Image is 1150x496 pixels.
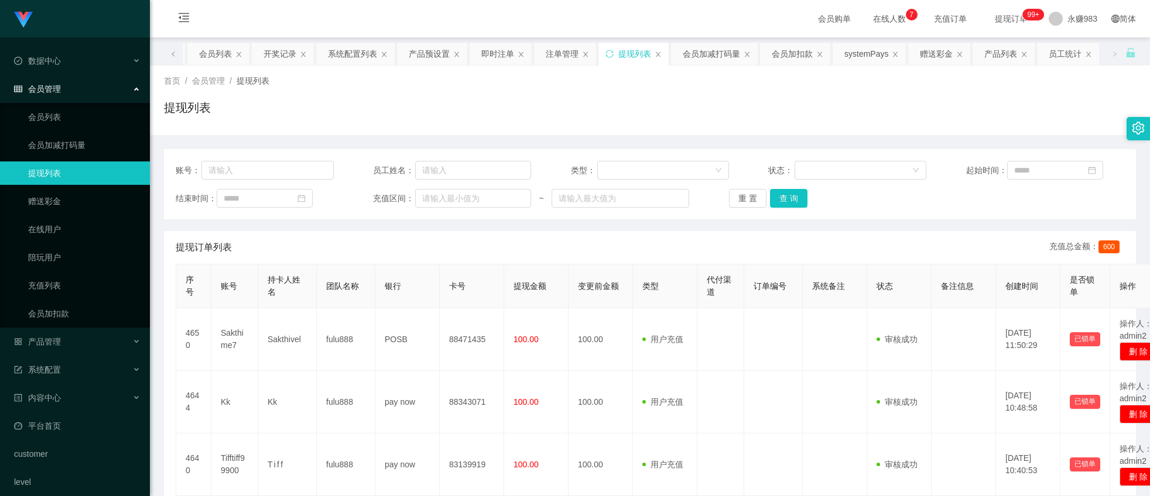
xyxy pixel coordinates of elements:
[415,189,532,208] input: 请输入最小值为
[14,393,61,402] span: 内容中心
[996,308,1060,371] td: [DATE] 11:50:29
[729,189,766,208] button: 重 置
[176,433,211,496] td: 4640
[176,164,201,177] span: 账号：
[578,281,619,291] span: 变更前金额
[920,43,953,65] div: 赠送彩金
[1125,47,1136,58] i: 图标: unlock
[373,192,415,205] span: 充值区间：
[514,397,539,407] span: 100.00
[877,335,918,344] span: 审核成功
[546,43,579,65] div: 注单管理
[375,433,440,496] td: pay now
[912,167,919,175] i: 图标: down
[768,164,795,177] span: 状态：
[230,76,232,85] span: /
[877,397,918,407] span: 审核成功
[176,308,211,371] td: 4650
[655,51,662,58] i: 图标: close
[317,433,375,496] td: fulu888
[941,281,974,291] span: 备注信息
[877,460,918,469] span: 审核成功
[263,43,296,65] div: 开奖记录
[211,308,258,371] td: Sakthime7
[1005,281,1038,291] span: 创建时间
[1070,457,1100,471] button: 已锁单
[571,164,597,177] span: 类型：
[211,433,258,496] td: Tifftiff99900
[816,51,823,58] i: 图标: close
[605,50,614,58] i: 图标: sync
[185,76,187,85] span: /
[28,302,141,325] a: 会员加扣款
[514,335,539,344] span: 100.00
[326,281,359,291] span: 团队名称
[375,371,440,433] td: pay now
[569,308,633,371] td: 100.00
[164,76,180,85] span: 首页
[1070,275,1094,297] span: 是否锁单
[14,470,141,494] a: level
[892,51,899,58] i: 图标: close
[1098,240,1120,253] span: 600
[569,433,633,496] td: 100.00
[909,9,913,20] p: 7
[28,218,141,241] a: 在线用户
[514,281,546,291] span: 提现金额
[440,433,504,496] td: 83139919
[569,371,633,433] td: 100.00
[14,85,22,93] i: 图标: table
[1049,43,1081,65] div: 员工统计
[642,397,683,407] span: 用户充值
[984,43,1017,65] div: 产品列表
[481,43,514,65] div: 即时注单
[268,275,300,297] span: 持卡人姓名
[186,275,194,297] span: 序号
[707,275,731,297] span: 代付渠道
[1088,166,1096,174] i: 图标: calendar
[1022,9,1043,20] sup: 283
[1132,122,1145,135] i: 图标: setting
[258,371,317,433] td: Kk
[966,164,1007,177] span: 起始时间：
[1112,51,1118,57] i: 图标: right
[582,51,589,58] i: 图标: close
[1070,332,1100,346] button: 已锁单
[928,15,973,23] span: 充值订单
[211,371,258,433] td: Kk
[683,43,740,65] div: 会员加减打码量
[28,246,141,269] a: 陪玩用户
[440,308,504,371] td: 88471435
[812,281,845,291] span: 系统备注
[14,56,61,66] span: 数据中心
[237,76,269,85] span: 提现列表
[199,43,232,65] div: 会员列表
[453,51,460,58] i: 图标: close
[989,15,1033,23] span: 提现订单
[518,51,525,58] i: 图标: close
[867,15,912,23] span: 在线人数
[375,308,440,371] td: POSB
[440,371,504,433] td: 88343071
[258,308,317,371] td: Sakthivel
[328,43,377,65] div: 系统配置列表
[373,164,415,177] span: 员工姓名：
[14,442,141,466] a: customer
[14,12,33,28] img: logo.9652507e.png
[176,192,217,205] span: 结束时间：
[531,192,551,205] span: ~
[642,281,659,291] span: 类型
[14,337,22,346] i: 图标: appstore-o
[1021,51,1028,58] i: 图标: close
[258,433,317,496] td: T i f f
[28,274,141,297] a: 充值列表
[744,51,751,58] i: 图标: close
[381,51,388,58] i: 图标: close
[642,460,683,469] span: 用户充值
[28,161,141,185] a: 提现列表
[164,1,204,38] i: 图标: menu-fold
[996,433,1060,496] td: [DATE] 10:40:53
[317,371,375,433] td: fulu888
[14,365,61,374] span: 系统配置
[28,133,141,157] a: 会员加减打码量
